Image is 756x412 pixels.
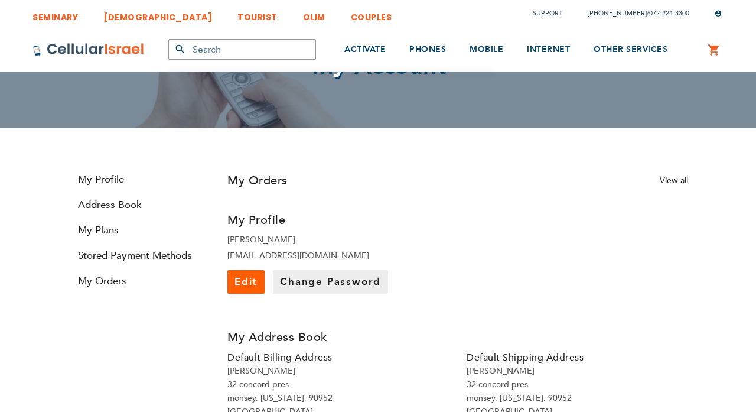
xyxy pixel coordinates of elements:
a: 072-224-3300 [649,9,689,18]
li: [PERSON_NAME] [227,234,449,245]
a: OTHER SERVICES [594,28,667,72]
a: Change Password [273,270,388,294]
h3: My Profile [227,212,449,228]
a: MOBILE [470,28,503,72]
input: Search [168,39,316,60]
a: OLIM [303,3,325,25]
li: [EMAIL_ADDRESS][DOMAIN_NAME] [227,250,449,261]
a: TOURIST [237,3,278,25]
h4: Default Shipping Address [467,351,688,364]
a: INTERNET [527,28,570,72]
a: [PHONE_NUMBER] [588,9,647,18]
h3: My Orders [227,173,288,189]
img: Cellular Israel Logo [32,43,145,57]
span: ACTIVATE [344,44,386,55]
span: MOBILE [470,44,503,55]
a: COUPLES [351,3,392,25]
a: Edit [227,270,265,294]
a: Stored Payment Methods [68,249,210,262]
span: Edit [234,275,258,288]
span: My Address Book [227,329,327,345]
h4: Default Billing Address [227,351,449,364]
a: My Orders [68,274,210,288]
a: My Plans [68,223,210,237]
span: INTERNET [527,44,570,55]
span: PHONES [409,44,446,55]
a: View all [660,175,688,186]
li: / [576,5,689,22]
a: SEMINARY [32,3,78,25]
a: PHONES [409,28,446,72]
span: OTHER SERVICES [594,44,667,55]
a: Support [533,9,562,18]
a: My Profile [68,173,210,186]
a: [DEMOGRAPHIC_DATA] [103,3,212,25]
a: ACTIVATE [344,28,386,72]
a: Address Book [68,198,210,212]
